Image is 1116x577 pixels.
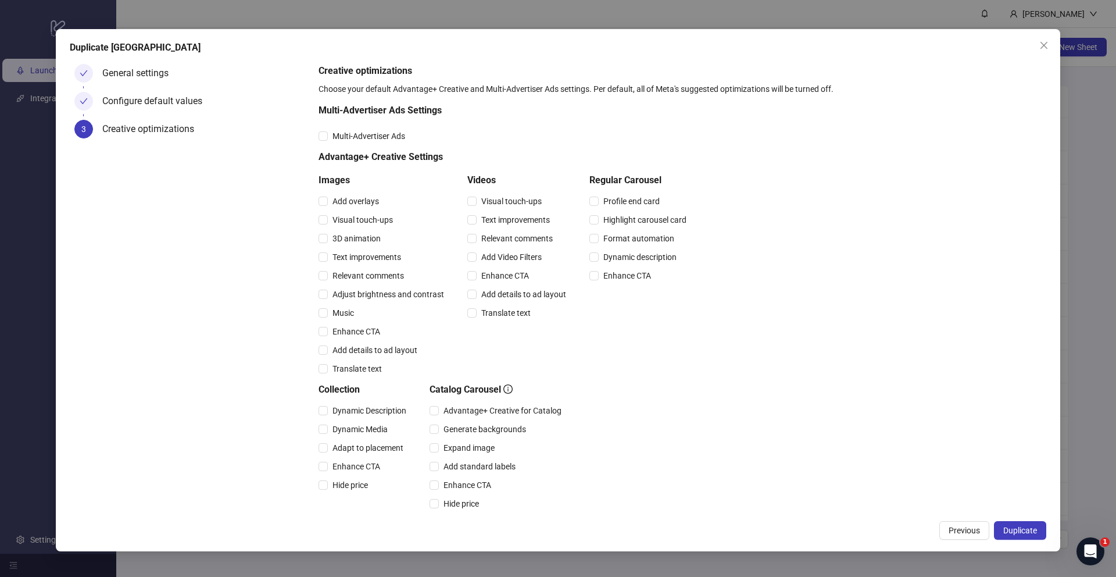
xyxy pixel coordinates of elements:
span: info-circle [503,384,513,394]
span: close [1039,41,1049,50]
span: Profile end card [599,195,664,208]
h5: Regular Carousel [589,173,691,187]
span: Add standard labels [439,460,520,473]
h5: Videos [467,173,571,187]
span: Advantage+ Creative for Catalog [439,404,566,417]
span: Visual touch-ups [477,195,546,208]
span: Relevant comments [328,269,409,282]
span: Hide price [439,497,484,510]
span: Adjust brightness and contrast [328,288,449,301]
span: Generate backgrounds [439,423,531,436]
h5: Advantage+ Creative Settings [319,150,691,164]
span: Previous [949,526,980,535]
span: check [80,69,88,77]
span: Add Video Filters [477,251,546,263]
span: check [80,97,88,105]
span: 3 [81,124,86,134]
div: Duplicate [GEOGRAPHIC_DATA] [70,41,1046,55]
span: Enhance CTA [477,269,534,282]
h5: Multi-Advertiser Ads Settings [319,104,691,117]
span: Music [328,307,359,319]
span: Expand image [439,441,499,454]
span: Add overlays [328,195,384,208]
span: Text improvements [328,251,406,263]
div: Choose your default Advantage+ Creative and Multi-Advertiser Ads settings. Per default, all of Me... [319,83,1042,95]
button: Duplicate [994,521,1046,540]
span: 3D animation [328,232,385,245]
span: Dynamic description [599,251,681,263]
button: Previous [939,521,989,540]
div: Creative optimizations [102,120,203,138]
span: Add details to ad layout [328,344,422,357]
span: Add details to ad layout [477,288,571,301]
span: Translate text [477,307,535,319]
button: Close [1035,36,1053,55]
div: General settings [102,64,178,83]
span: Text improvements [477,213,555,226]
h5: Collection [319,383,411,397]
span: Dynamic Description [328,404,411,417]
span: Format automation [599,232,679,245]
iframe: Intercom live chat [1076,537,1104,565]
span: Enhance CTA [328,325,385,338]
span: Enhance CTA [439,479,496,491]
span: Duplicate [1003,526,1037,535]
span: Highlight carousel card [599,213,691,226]
span: Enhance CTA [599,269,656,282]
span: 1 [1100,537,1110,547]
span: Translate text [328,362,387,375]
span: Relevant comments [477,232,557,245]
span: Adapt to placement [328,441,408,454]
h5: Images [319,173,449,187]
span: Hide price [328,479,373,491]
span: Enhance CTA [328,460,385,473]
span: Multi-Advertiser Ads [328,130,410,143]
h5: Catalog Carousel [430,383,566,397]
div: Configure default values [102,92,212,111]
span: Dynamic Media [328,423,392,436]
h5: Creative optimizations [319,64,1042,78]
span: Visual touch-ups [328,213,398,226]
